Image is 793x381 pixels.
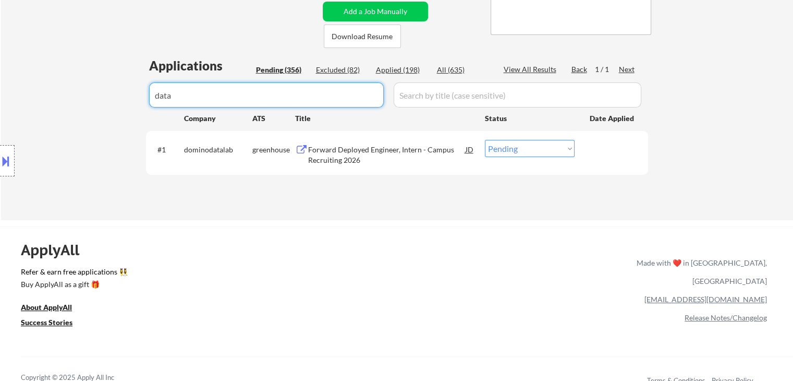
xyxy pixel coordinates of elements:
div: ATS [252,113,295,124]
div: dominodatalab [184,145,252,155]
a: [EMAIL_ADDRESS][DOMAIN_NAME] [644,295,767,304]
div: Date Applied [590,113,636,124]
div: Next [619,64,636,75]
a: Buy ApplyAll as a gift 🎁 [21,279,125,292]
div: Status [485,109,575,127]
div: Applications [149,59,252,72]
div: greenhouse [252,145,295,155]
u: Success Stories [21,318,72,327]
u: About ApplyAll [21,303,72,312]
div: ApplyAll [21,241,91,259]
input: Search by company (case sensitive) [149,82,384,108]
div: Made with ❤️ in [GEOGRAPHIC_DATA], [GEOGRAPHIC_DATA] [632,254,767,290]
div: Title [295,113,475,124]
div: View All Results [504,64,559,75]
a: About ApplyAll [21,302,87,315]
input: Search by title (case sensitive) [394,82,641,108]
div: Back [571,64,588,75]
a: Refer & earn free applications 👯‍♀️ [21,268,419,279]
button: Download Resume [324,25,401,48]
div: JD [465,140,475,159]
div: All (635) [437,65,489,75]
div: Excluded (82) [316,65,368,75]
div: 1 / 1 [595,64,619,75]
a: Success Stories [21,317,87,330]
button: Add a Job Manually [323,2,428,21]
div: Buy ApplyAll as a gift 🎁 [21,281,125,288]
div: Pending (356) [256,65,308,75]
div: Applied (198) [376,65,428,75]
a: Release Notes/Changelog [685,313,767,322]
div: Forward Deployed Engineer, Intern - Campus Recruiting 2026 [308,145,466,165]
div: Company [184,113,252,124]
